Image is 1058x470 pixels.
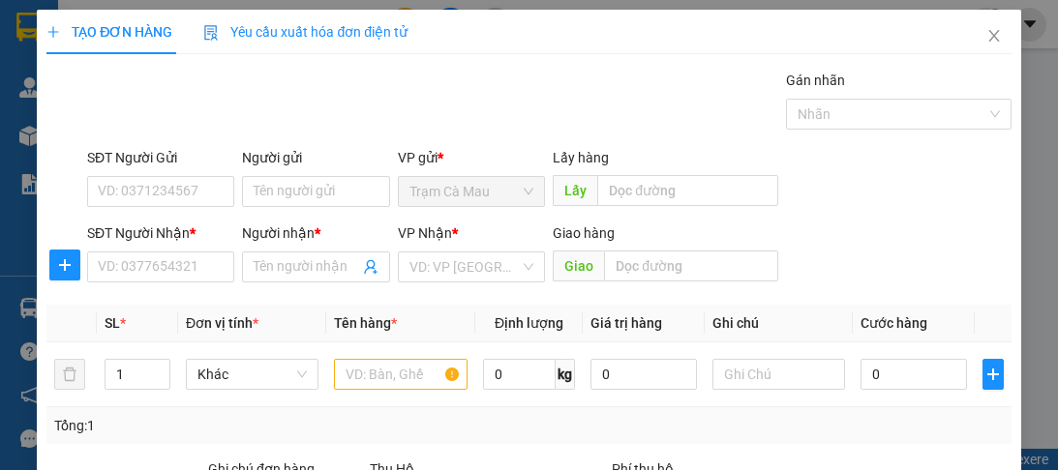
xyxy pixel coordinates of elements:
button: Close [967,10,1021,64]
button: plus [49,250,80,280]
label: Gán nhãn [786,73,845,88]
input: 0 [590,359,697,390]
input: Dọc đường [597,175,778,206]
span: VP Nhận [398,225,452,241]
span: plus [983,367,1003,382]
span: Lấy hàng [553,150,609,165]
span: Giao hàng [553,225,615,241]
div: SĐT Người Nhận [87,222,234,244]
input: Ghi Chú [712,359,845,390]
span: plus [46,25,60,39]
span: Yêu cầu xuất hóa đơn điện tử [203,24,408,40]
span: Trạm Cà Mau [409,177,533,206]
button: plus [982,359,1004,390]
span: Định lượng [495,315,563,331]
input: Dọc đường [604,250,778,281]
th: Ghi chú [705,305,853,342]
div: Người gửi [242,147,389,168]
div: Người nhận [242,222,389,244]
span: Tên hàng [334,315,397,331]
input: VD: Bàn, Ghế [334,359,467,390]
span: Khác [197,360,307,389]
span: close [986,28,1002,44]
span: Đơn vị tính [186,315,258,331]
span: SL [105,315,120,331]
span: TẠO ĐƠN HÀNG [46,24,172,40]
span: kg [556,359,575,390]
span: Giá trị hàng [590,315,662,331]
div: Tổng: 1 [54,415,410,436]
span: plus [50,257,79,273]
span: Lấy [553,175,597,206]
span: user-add [363,259,378,275]
div: VP gửi [398,147,545,168]
span: Cước hàng [861,315,927,331]
div: SĐT Người Gửi [87,147,234,168]
span: Giao [553,250,604,281]
img: icon [203,25,219,41]
button: delete [54,359,85,390]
